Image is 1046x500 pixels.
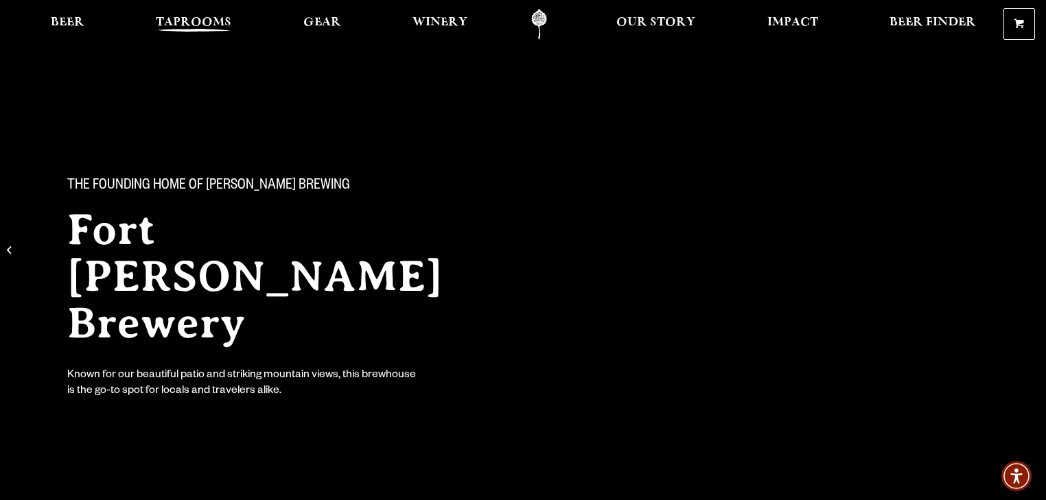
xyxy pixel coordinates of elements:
[758,9,827,40] a: Impact
[513,9,565,40] a: Odell Home
[67,206,496,346] h2: Fort [PERSON_NAME] Brewery
[303,17,341,28] span: Gear
[294,9,350,40] a: Gear
[890,17,976,28] span: Beer Finder
[147,9,240,40] a: Taprooms
[881,9,985,40] a: Beer Finder
[67,368,419,400] div: Known for our beautiful patio and striking mountain views, this brewhouse is the go-to spot for l...
[616,17,695,28] span: Our Story
[156,17,231,28] span: Taprooms
[51,17,84,28] span: Beer
[412,17,467,28] span: Winery
[67,178,350,195] span: The Founding Home of [PERSON_NAME] Brewing
[767,17,818,28] span: Impact
[1001,461,1032,491] div: Accessibility Menu
[404,9,476,40] a: Winery
[42,9,93,40] a: Beer
[607,9,704,40] a: Our Story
